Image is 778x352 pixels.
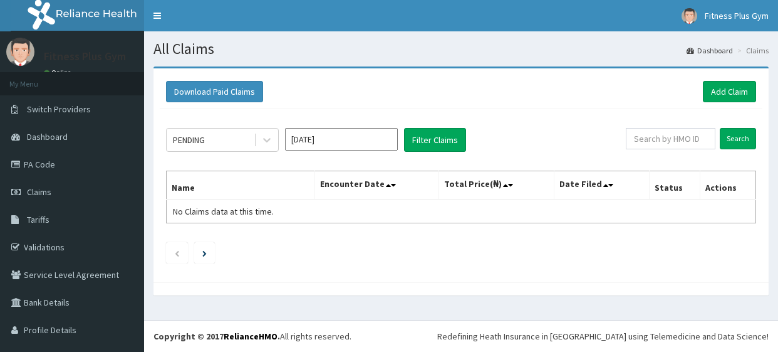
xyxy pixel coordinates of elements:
h1: All Claims [153,41,769,57]
footer: All rights reserved. [144,320,778,352]
a: Add Claim [703,81,756,102]
a: Previous page [174,247,180,259]
span: Dashboard [27,131,68,142]
li: Claims [734,45,769,56]
a: Online [44,68,74,77]
input: Search [720,128,756,149]
th: Encounter Date [315,171,439,200]
div: Redefining Heath Insurance in [GEOGRAPHIC_DATA] using Telemedicine and Data Science! [437,330,769,343]
th: Status [649,171,700,200]
input: Select Month and Year [285,128,398,151]
button: Download Paid Claims [166,81,263,102]
span: Fitness Plus Gym [705,10,769,21]
strong: Copyright © 2017 . [153,331,280,342]
div: PENDING [173,134,205,146]
span: No Claims data at this time. [173,206,274,217]
img: User Image [6,38,34,66]
a: Dashboard [687,45,733,56]
p: Fitness Plus Gym [44,51,126,62]
span: Switch Providers [27,104,91,115]
th: Total Price(₦) [439,171,554,200]
a: RelianceHMO [224,331,277,342]
a: Next page [202,247,207,259]
button: Filter Claims [404,128,466,152]
span: Claims [27,186,51,198]
th: Date Filed [554,171,649,200]
th: Name [167,171,315,200]
span: Tariffs [27,214,49,225]
th: Actions [700,171,756,200]
input: Search by HMO ID [626,128,715,149]
img: User Image [682,8,697,24]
